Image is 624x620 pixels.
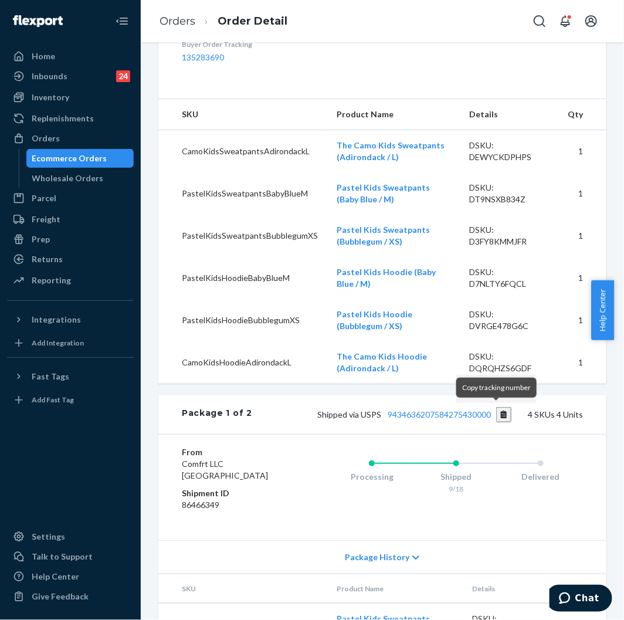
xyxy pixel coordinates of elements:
td: CamoKidsHoodieAdirondackL [158,341,327,384]
div: Wholesale Orders [32,172,104,184]
button: Open Search Box [528,9,551,33]
div: Parcel [32,192,56,204]
a: Orders [160,15,195,28]
button: Open notifications [554,9,577,33]
div: Reporting [32,275,71,286]
a: The Camo Kids Sweatpants (Adirondack / L) [337,140,445,162]
div: DSKU: D7NLTY6FQCL [469,266,549,290]
div: DSKU: DVRGE478G6C [469,309,549,332]
div: Help Center [32,571,79,582]
td: 1 [558,130,606,173]
a: Reporting [7,271,134,290]
td: 1 [558,172,606,215]
th: Qty [561,574,606,604]
a: Order Detail [218,15,287,28]
button: Open account menu [579,9,603,33]
span: Package History [345,551,409,563]
a: Replenishments [7,109,134,128]
ol: breadcrumbs [150,4,297,39]
div: Shipped [414,471,498,483]
th: Product Name [327,574,463,604]
div: 4 SKUs 4 Units [252,407,583,422]
div: Inventory [32,92,69,103]
a: Add Fast Tag [7,391,134,409]
a: Freight [7,210,134,229]
button: Close Navigation [110,9,134,33]
button: Give Feedback [7,587,134,606]
button: Fast Tags [7,367,134,386]
a: 9434636207584275430000 [388,409,491,419]
dt: From [182,446,283,458]
div: Replenishments [32,113,94,124]
span: Copy tracking number [462,383,531,392]
a: Pastel Kids Hoodie (Baby Blue / M) [337,267,436,289]
a: Inventory [7,88,134,107]
span: Shipped via USPS [318,409,512,419]
dt: Buyer Order Tracking [182,39,345,49]
div: Talk to Support [32,551,93,563]
a: Home [7,47,134,66]
button: Help Center [591,280,614,340]
a: Returns [7,250,134,269]
td: PastelKidsSweatpantsBabyBlueM [158,172,327,215]
a: Wholesale Orders [26,169,134,188]
div: Returns [32,253,63,265]
div: Fast Tags [32,371,69,382]
div: Delivered [498,471,583,483]
a: Settings [7,527,134,546]
button: Integrations [7,310,134,329]
dt: Shipment ID [182,487,283,499]
div: 9/18 [414,484,498,494]
div: Processing [330,471,415,483]
button: Talk to Support [7,547,134,566]
a: Add Integration [7,334,134,353]
div: Ecommerce Orders [32,153,107,164]
div: DSKU: DQRQHZS6GDF [469,351,549,374]
div: Give Feedback [32,591,89,602]
span: Comfrt LLC [GEOGRAPHIC_DATA] [182,459,268,480]
a: Ecommerce Orders [26,149,134,168]
a: Parcel [7,189,134,208]
a: Help Center [7,567,134,586]
a: 135283690 [182,52,224,62]
div: Prep [32,233,50,245]
td: 1 [558,341,606,384]
div: DSKU: DEWYCKDPHPS [469,140,549,163]
a: Prep [7,230,134,249]
div: DSKU: DT9NSXB834Z [469,182,549,205]
td: 1 [558,215,606,257]
td: PastelKidsHoodieBubblegumXS [158,299,327,341]
iframe: Opens a widget where you can chat to one of our agents [550,585,612,614]
th: Product Name [327,99,460,130]
div: Add Fast Tag [32,395,74,405]
th: SKU [158,574,327,604]
a: Orders [7,129,134,148]
div: Orders [32,133,60,144]
img: Flexport logo [13,15,63,27]
th: SKU [158,99,327,130]
a: Inbounds24 [7,67,134,86]
button: Copy tracking number [496,407,512,422]
div: Add Integration [32,338,84,348]
td: 1 [558,257,606,299]
td: PastelKidsSweatpantsBubblegumXS [158,215,327,257]
div: Package 1 of 2 [182,407,252,422]
div: Integrations [32,314,81,326]
td: 1 [558,299,606,341]
div: Settings [32,531,65,543]
a: Pastel Kids Sweatpants (Baby Blue / M) [337,182,430,204]
td: CamoKidsSweatpantsAdirondackL [158,130,327,173]
div: Inbounds [32,70,67,82]
div: 24 [116,70,130,82]
th: Qty [558,99,606,130]
a: Pastel Kids Sweatpants (Bubblegum / XS) [337,225,430,246]
div: DSKU: D3FY8KMMJFR [469,224,549,248]
th: Details [460,99,558,130]
dd: 86466349 [182,499,283,511]
td: PastelKidsHoodieBabyBlueM [158,257,327,299]
a: The Camo Kids Hoodie (Adirondack / L) [337,351,427,373]
a: Pastel Kids Hoodie (Bubblegum / XS) [337,309,412,331]
div: Home [32,50,55,62]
